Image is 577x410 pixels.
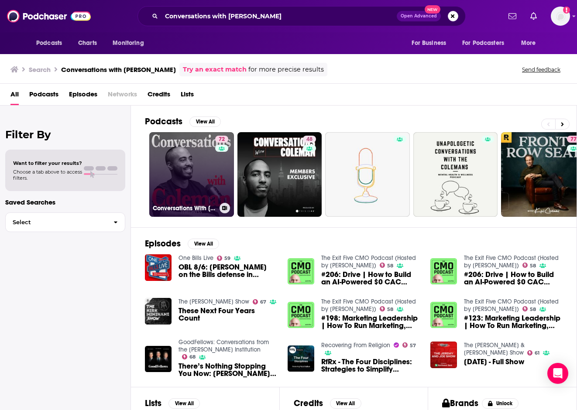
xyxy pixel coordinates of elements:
[330,398,361,409] button: View All
[145,298,172,325] img: These Next Four Years Count
[179,307,277,322] a: These Next Four Years Count
[182,354,196,359] a: 68
[10,87,19,105] span: All
[457,35,517,51] button: open menu
[288,258,314,285] img: #206: Drive | How to Build an AI-Powered $0 CAC Strategy with Kyle Coleman, CMO at Copy.ai
[412,37,446,49] span: For Business
[464,358,524,366] a: 2/25/25 - Full Show
[29,87,58,105] a: Podcasts
[303,136,316,143] a: 48
[7,8,91,24] a: Podchaser - Follow, Share and Rate Podcasts
[145,116,221,127] a: PodcastsView All
[401,14,437,18] span: Open Advanced
[321,298,416,313] a: The Exit Five CMO Podcast (Hosted by Dave Gerhardt)
[179,254,213,262] a: One Bills Live
[288,345,314,372] a: RfRx - The Four Disciplines: Strategies to Simplify Challenging Conversations, featuring Nick Dal...
[189,355,196,359] span: 68
[464,254,559,269] a: The Exit Five CMO Podcast (Hosted by Dave Gerhardt)
[153,205,216,212] h3: Conversations With [PERSON_NAME]
[530,307,536,311] span: 58
[113,37,144,49] span: Monitoring
[145,238,181,249] h2: Episodes
[78,37,97,49] span: Charts
[464,271,563,286] span: #206: Drive | How to Build an AI-Powered $0 CAC Strategy with [PERSON_NAME], CMO at [URL]
[179,263,277,278] span: OBL 8/6: [PERSON_NAME] on the Bills defense in [DATE]; [PERSON_NAME] gives a camp update; [PERSON...
[464,298,559,313] a: The Exit Five CMO Podcast (Hosted by Dave Gerhardt)
[570,135,577,144] span: 77
[522,263,536,268] a: 58
[464,358,524,366] span: [DATE] - Full Show
[321,271,420,286] span: #206: Drive | How to Build an AI-Powered $0 CAC Strategy with [PERSON_NAME], CMO at [URL]
[219,135,225,144] span: 72
[482,398,519,409] button: Unlock
[179,263,277,278] a: OBL 8/6: Micah Hyde on the Bills defense in 2018; Chris Brown gives a camp update; Kim Jones on t...
[294,398,361,409] a: CreditsView All
[13,169,82,181] span: Choose a tab above to access filters.
[6,219,106,225] span: Select
[515,35,547,51] button: open menu
[179,362,277,377] a: There’s Nothing Stopping You Now: Coleman Hughes on Race and Poverty in America | GoodFellows: Jo...
[137,6,466,26] div: Search podcasts, credits, & more...
[188,239,219,249] button: View All
[380,263,394,268] a: 58
[551,7,570,26] button: Show profile menu
[30,35,73,51] button: open menu
[464,314,563,329] a: #123: Marketing Leadership | How To Run Marketing, Creating Categories, and the Role of Marketing...
[405,35,457,51] button: open menu
[321,254,416,269] a: The Exit Five CMO Podcast (Hosted by Dave Gerhardt)
[522,306,536,311] a: 58
[527,350,540,355] a: 61
[462,37,504,49] span: For Podcasters
[535,351,539,355] span: 61
[108,87,137,105] span: Networks
[224,256,230,260] span: 59
[189,116,221,127] button: View All
[168,398,200,409] button: View All
[5,128,125,141] h2: Filter By
[149,132,234,217] a: 72Conversations With [PERSON_NAME]
[321,342,390,349] a: Recovering From Religion
[72,35,102,51] a: Charts
[217,256,231,261] a: 59
[183,65,247,75] a: Try an exact match
[530,264,536,268] span: 58
[181,87,194,105] a: Lists
[179,298,249,305] a: The Kirk Minihane Show
[387,264,393,268] span: 58
[288,302,314,328] img: #198: Marketing Leadership | How To Run Marketing, Creating Categories, and the Role of Marketing...
[321,271,420,286] a: #206: Drive | How to Build an AI-Powered $0 CAC Strategy with Kyle Coleman, CMO at Copy.ai
[253,299,267,304] a: 67
[551,7,570,26] img: User Profile
[430,302,457,328] img: #123: Marketing Leadership | How To Run Marketing, Creating Categories, and the Role of Marketing...
[547,363,568,384] div: Open Intercom Messenger
[387,307,393,311] span: 58
[215,136,228,143] a: 72
[430,342,457,368] img: 2/25/25 - Full Show
[397,11,441,21] button: Open AdvancedNew
[527,9,540,24] a: Show notifications dropdown
[145,398,161,409] h2: Lists
[505,9,520,24] a: Show notifications dropdown
[69,87,97,105] a: Episodes
[321,314,420,329] a: #198: Marketing Leadership | How To Run Marketing, Creating Categories, and the Role of Marketing...
[179,338,269,353] a: GoodFellows: Conversations from the Hoover Institution
[5,198,125,206] p: Saved Searches
[145,346,172,372] img: There’s Nothing Stopping You Now: Coleman Hughes on Race and Poverty in America | GoodFellows: Jo...
[410,344,416,348] span: 57
[145,254,172,281] img: OBL 8/6: Micah Hyde on the Bills defense in 2018; Chris Brown gives a camp update; Kim Jones on t...
[148,87,170,105] a: Credits
[13,160,82,166] span: Want to filter your results?
[425,5,440,14] span: New
[519,66,563,73] button: Send feedback
[29,65,51,74] h3: Search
